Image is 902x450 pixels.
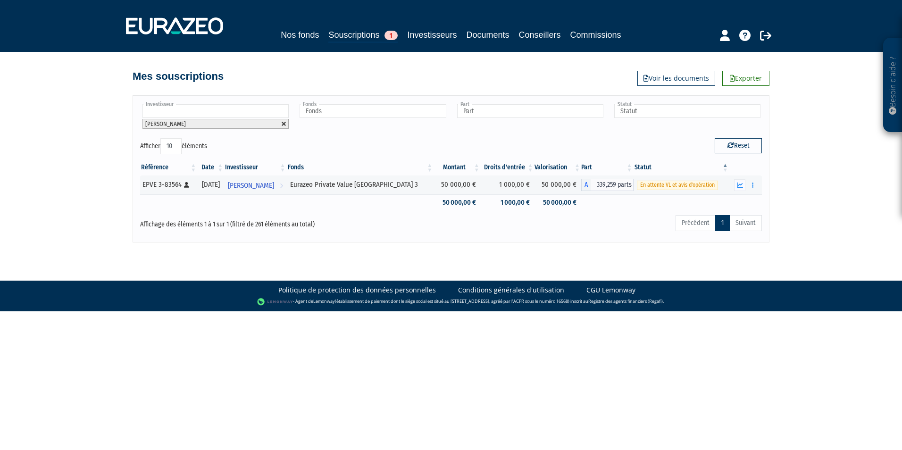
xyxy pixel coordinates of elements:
[434,159,481,175] th: Montant: activer pour trier la colonne par ordre croissant
[328,28,398,43] a: Souscriptions1
[126,17,223,34] img: 1732889491-logotype_eurazeo_blanc_rvb.png
[581,159,633,175] th: Part: activer pour trier la colonne par ordre croissant
[570,28,621,42] a: Commissions
[722,71,769,86] a: Exporter
[142,180,194,190] div: EPVE 3-83564
[184,182,189,188] i: [Français] Personne physique
[160,138,182,154] select: Afficheréléments
[224,175,286,194] a: [PERSON_NAME]
[197,159,224,175] th: Date: activer pour trier la colonne par ordre croissant
[481,175,535,194] td: 1 000,00 €
[481,194,535,211] td: 1 000,00 €
[637,181,718,190] span: En attente VL et avis d'opération
[9,297,893,307] div: - Agent de (établissement de paiement dont le siège social est situé au [STREET_ADDRESS], agréé p...
[287,159,434,175] th: Fonds: activer pour trier la colonne par ordre croissant
[281,28,319,42] a: Nos fonds
[581,179,633,191] div: A - Eurazeo Private Value Europe 3
[586,285,635,295] a: CGU Lemonway
[384,31,398,40] span: 1
[458,285,564,295] a: Conditions générales d'utilisation
[535,159,582,175] th: Valorisation: activer pour trier la colonne par ordre croissant
[481,159,535,175] th: Droits d'entrée: activer pour trier la colonne par ordre croissant
[588,298,663,304] a: Registre des agents financiers (Regafi)
[715,138,762,153] button: Reset
[637,71,715,86] a: Voir les documents
[519,28,561,42] a: Conseillers
[591,179,633,191] span: 339,259 parts
[887,43,898,128] p: Besoin d'aide ?
[715,215,730,231] a: 1
[140,159,197,175] th: Référence : activer pour trier la colonne par ordre croissant
[145,120,186,127] span: [PERSON_NAME]
[313,298,335,304] a: Lemonway
[140,138,207,154] label: Afficher éléments
[581,179,591,191] span: A
[140,214,391,229] div: Affichage des éléments 1 à 1 sur 1 (filtré de 261 éléments au total)
[133,71,224,82] h4: Mes souscriptions
[280,177,283,194] i: Voir l'investisseur
[407,28,457,42] a: Investisseurs
[434,194,481,211] td: 50 000,00 €
[278,285,436,295] a: Politique de protection des données personnelles
[224,159,286,175] th: Investisseur: activer pour trier la colonne par ordre croissant
[535,175,582,194] td: 50 000,00 €
[228,177,274,194] span: [PERSON_NAME]
[200,180,221,190] div: [DATE]
[634,159,729,175] th: Statut : activer pour trier la colonne par ordre d&eacute;croissant
[257,297,293,307] img: logo-lemonway.png
[290,180,431,190] div: Eurazeo Private Value [GEOGRAPHIC_DATA] 3
[467,28,509,42] a: Documents
[535,194,582,211] td: 50 000,00 €
[434,175,481,194] td: 50 000,00 €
